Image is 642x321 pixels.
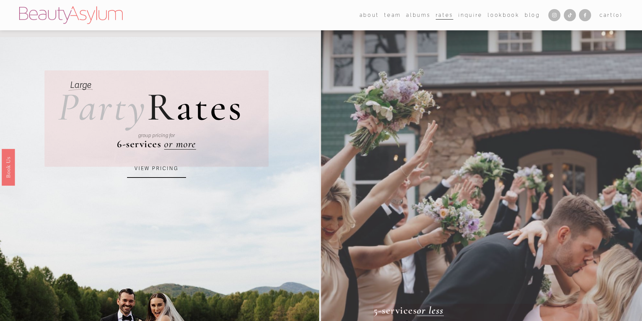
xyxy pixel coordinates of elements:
[138,132,175,138] em: group pricing for
[525,10,540,20] a: Blog
[147,83,176,131] span: R
[600,11,623,20] a: 0 items in cart
[548,9,560,21] a: Instagram
[613,12,623,18] span: ( )
[70,80,91,91] em: Large
[373,304,417,317] strong: 5-services
[2,149,15,185] a: Book Us
[58,83,147,131] em: Party
[458,10,483,20] a: Inquire
[488,10,519,20] a: Lookbook
[436,10,453,20] a: Rates
[127,160,186,178] a: VIEW PRICING
[564,9,576,21] a: TikTok
[58,87,244,127] h2: ates
[19,6,123,24] img: Beauty Asylum | Bridal Hair &amp; Makeup Charlotte &amp; Atlanta
[616,12,620,18] span: 0
[360,11,379,20] span: about
[406,10,430,20] a: albums
[579,9,591,21] a: Facebook
[384,10,401,20] a: folder dropdown
[384,11,401,20] span: team
[417,304,444,317] a: or less
[360,10,379,20] a: folder dropdown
